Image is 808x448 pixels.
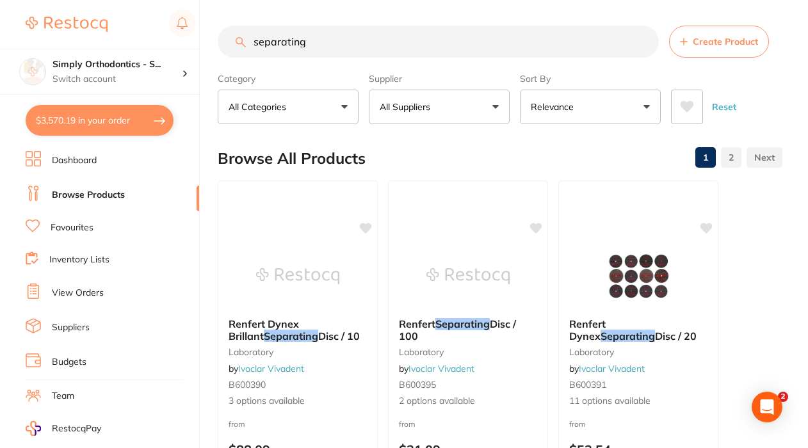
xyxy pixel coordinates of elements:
a: Restocq Logo [26,10,108,39]
a: Suppliers [52,321,90,334]
a: Ivoclar Vivadent [238,363,304,374]
a: 2 [721,145,741,170]
label: Supplier [369,73,510,84]
label: Sort By [520,73,661,84]
span: Renfert [399,317,435,330]
span: Disc / 100 [399,317,516,342]
a: Team [52,390,74,403]
span: 3 options available [229,395,367,408]
button: $3,570.19 in your order [26,105,174,136]
span: 2 [778,392,788,402]
a: Budgets [52,356,86,369]
h2: Browse All Products [218,150,366,168]
b: Renfert Separating Disc / 100 [399,318,537,342]
p: All Suppliers [380,100,435,113]
span: from [399,419,416,429]
img: RestocqPay [26,421,41,436]
a: Ivoclar Vivadent [579,363,645,374]
img: Restocq Logo [26,17,108,32]
a: Ivoclar Vivadent [408,363,474,374]
small: laboratory [229,347,367,357]
a: 1 [695,145,716,170]
small: laboratory [569,347,707,357]
button: Relevance [520,90,661,124]
button: Create Product [669,26,769,58]
a: Inventory Lists [49,253,109,266]
span: by [399,363,474,374]
span: B600391 [569,379,606,390]
small: laboratory [399,347,537,357]
b: Renfert Dynex Separating Disc / 20 [569,318,707,342]
span: B600390 [229,379,266,390]
h4: Simply Orthodontics - Sunbury [53,58,182,71]
span: RestocqPay [52,422,101,435]
em: Separating [601,330,655,342]
p: All Categories [229,100,291,113]
input: Search Products [218,26,659,58]
b: Renfert Dynex Brillant Separating Disc / 10 [229,318,367,342]
button: Reset [708,90,740,124]
span: 11 options available [569,395,707,408]
span: Disc / 20 [655,330,697,342]
img: Renfert Dynex Separating Disc / 20 [597,244,680,308]
button: All Categories [218,90,359,124]
img: Renfert Separating Disc / 100 [426,244,510,308]
em: Separating [264,330,318,342]
span: 2 options available [399,395,537,408]
span: Renfert Dynex [569,317,606,342]
label: Category [218,73,359,84]
span: by [229,363,304,374]
span: Create Product [693,36,758,47]
a: RestocqPay [26,421,101,436]
span: B600395 [399,379,436,390]
span: Disc / 10 [318,330,360,342]
span: Renfert Dynex Brillant [229,317,299,342]
a: Favourites [51,221,93,234]
p: Relevance [531,100,579,113]
em: Separating [435,317,490,330]
img: Renfert Dynex Brillant Separating Disc / 10 [256,244,339,308]
img: Simply Orthodontics - Sunbury [20,59,45,84]
a: View Orders [52,287,104,300]
button: All Suppliers [369,90,510,124]
span: by [569,363,645,374]
span: from [229,419,245,429]
div: Open Intercom Messenger [752,392,782,422]
a: Browse Products [52,189,125,202]
p: Switch account [53,73,182,86]
a: Dashboard [52,154,97,167]
span: from [569,419,586,429]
